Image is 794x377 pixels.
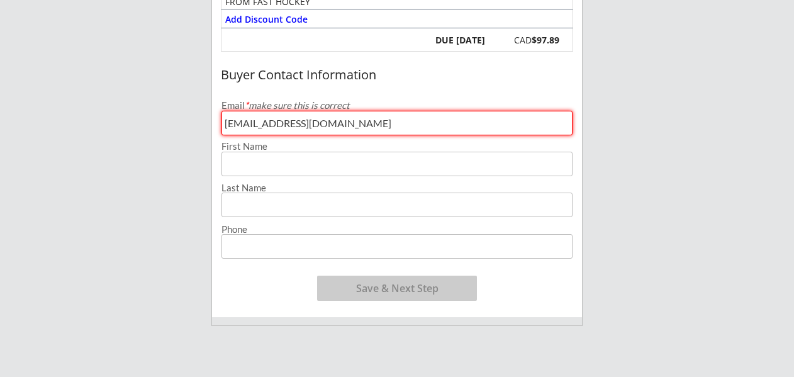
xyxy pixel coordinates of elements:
[245,99,350,111] em: make sure this is correct
[225,15,309,24] div: Add Discount Code
[221,101,573,110] div: Email
[492,36,559,45] div: CAD
[221,225,573,234] div: Phone
[433,36,485,45] div: DUE [DATE]
[317,276,477,301] button: Save & Next Step
[221,142,573,151] div: First Name
[221,68,573,82] div: Buyer Contact Information
[532,34,559,46] strong: $97.89
[221,183,573,193] div: Last Name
